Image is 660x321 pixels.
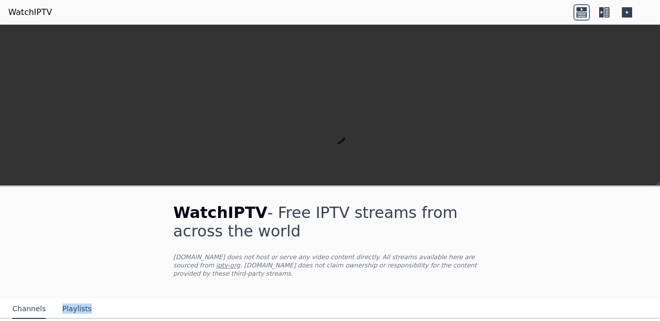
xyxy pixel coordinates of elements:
[62,299,92,319] button: Playlists
[216,262,240,269] a: iptv-org
[173,253,487,278] p: [DOMAIN_NAME] does not host or serve any video content directly. All streams available here are s...
[8,6,52,19] a: WatchIPTV
[173,204,487,241] h1: - Free IPTV streams from across the world
[12,299,46,319] button: Channels
[173,204,268,222] span: WatchIPTV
